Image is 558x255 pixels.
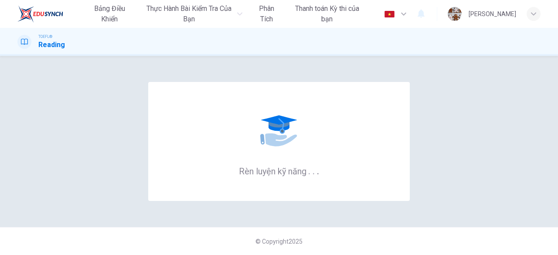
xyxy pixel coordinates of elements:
[384,11,395,17] img: vi
[469,9,516,19] div: [PERSON_NAME]
[83,1,136,27] button: Bảng điều khiển
[17,5,83,23] a: EduSynch logo
[249,1,284,27] button: Phân tích
[38,34,52,40] span: TOEFL®
[87,3,133,24] span: Bảng điều khiển
[308,163,311,177] h6: .
[448,7,462,21] img: Profile picture
[239,165,320,177] h6: Rèn luyện kỹ năng
[139,1,246,27] button: Thực hành bài kiểm tra của bạn
[255,238,303,245] span: © Copyright 2025
[38,40,65,50] h1: Reading
[312,163,315,177] h6: .
[143,3,235,24] span: Thực hành bài kiểm tra của bạn
[17,5,63,23] img: EduSynch logo
[253,3,280,24] span: Phân tích
[287,1,367,27] button: Thanh toán Kỳ thi của bạn
[316,163,320,177] h6: .
[291,3,363,24] span: Thanh toán Kỳ thi của bạn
